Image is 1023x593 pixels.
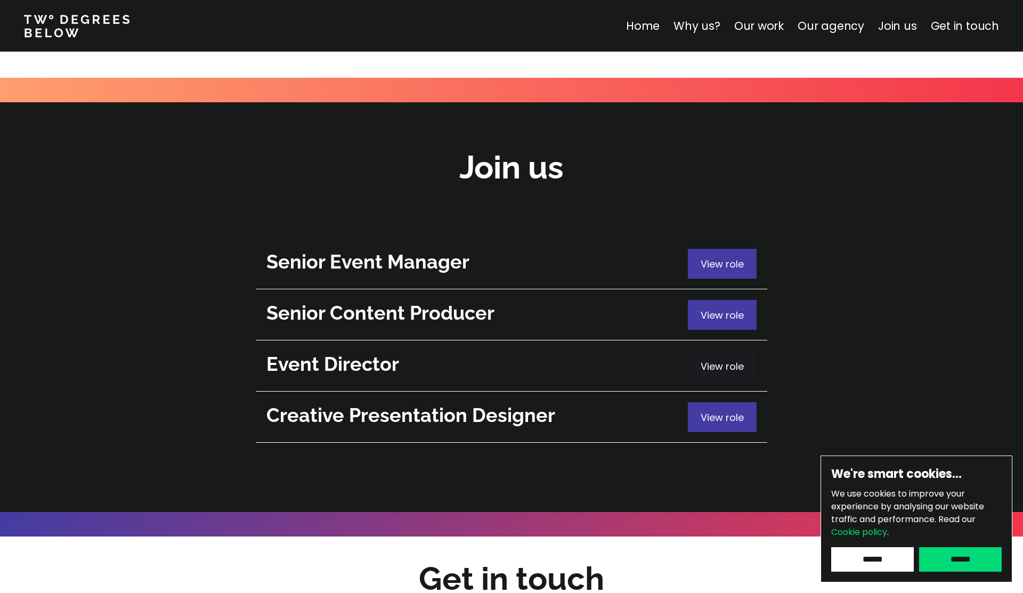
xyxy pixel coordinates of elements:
a: Our agency [798,18,864,34]
a: Get in touch [931,18,999,34]
a: Our work [734,18,784,34]
a: Join us [878,18,917,34]
span: View role [701,257,744,271]
h2: Event Director [266,351,683,377]
span: Read our . [831,513,976,538]
span: View role [701,360,744,373]
span: View role [701,411,744,424]
span: View role [701,308,744,322]
a: Senior Event ManagerView role [256,238,767,289]
h6: We're smart cookies… [831,466,1002,482]
a: Event DirectorView role [256,340,767,392]
a: Cookie policy [831,526,887,538]
h2: Join us [459,146,564,189]
a: Senior Content ProducerView role [256,289,767,340]
a: Why us? [673,18,720,34]
h2: Senior Content Producer [266,300,683,326]
a: Creative Presentation DesignerView role [256,392,767,443]
p: We use cookies to improve your experience by analysing our website traffic and performance. [831,488,1002,539]
h2: Creative Presentation Designer [266,402,683,428]
a: Home [626,18,660,34]
h2: Senior Event Manager [266,249,683,275]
